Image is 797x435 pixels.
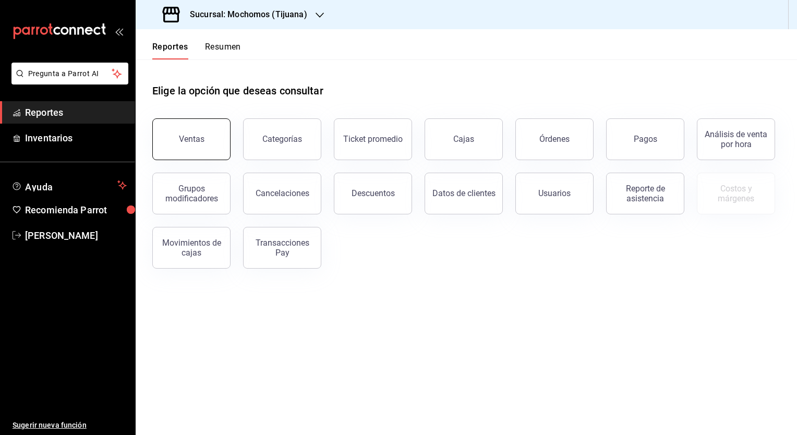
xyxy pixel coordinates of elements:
[25,228,127,243] span: [PERSON_NAME]
[538,188,571,198] div: Usuarios
[25,131,127,145] span: Inventarios
[334,118,412,160] button: Ticket promedio
[13,420,127,431] span: Sugerir nueva función
[182,8,307,21] h3: Sucursal: Mochomos (Tijuana)
[25,179,113,191] span: Ayuda
[425,118,503,160] button: Cajas
[28,68,112,79] span: Pregunta a Parrot AI
[205,42,241,59] button: Resumen
[159,238,224,258] div: Movimientos de cajas
[159,184,224,203] div: Grupos modificadores
[432,188,496,198] div: Datos de clientes
[152,42,188,59] button: Reportes
[704,129,768,149] div: Análisis de venta por hora
[256,188,309,198] div: Cancelaciones
[697,173,775,214] button: Contrata inventarios para ver este reporte
[25,203,127,217] span: Recomienda Parrot
[704,184,768,203] div: Costos y márgenes
[7,76,128,87] a: Pregunta a Parrot AI
[606,173,684,214] button: Reporte de asistencia
[152,173,231,214] button: Grupos modificadores
[606,118,684,160] button: Pagos
[152,83,323,99] h1: Elige la opción que deseas consultar
[425,173,503,214] button: Datos de clientes
[152,118,231,160] button: Ventas
[179,134,204,144] div: Ventas
[243,227,321,269] button: Transacciones Pay
[352,188,395,198] div: Descuentos
[613,184,678,203] div: Reporte de asistencia
[262,134,302,144] div: Categorías
[243,118,321,160] button: Categorías
[152,42,241,59] div: navigation tabs
[11,63,128,84] button: Pregunta a Parrot AI
[539,134,570,144] div: Órdenes
[515,118,594,160] button: Órdenes
[697,118,775,160] button: Análisis de venta por hora
[343,134,403,144] div: Ticket promedio
[453,134,474,144] div: Cajas
[334,173,412,214] button: Descuentos
[115,27,123,35] button: open_drawer_menu
[634,134,657,144] div: Pagos
[25,105,127,119] span: Reportes
[243,173,321,214] button: Cancelaciones
[250,238,315,258] div: Transacciones Pay
[515,173,594,214] button: Usuarios
[152,227,231,269] button: Movimientos de cajas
